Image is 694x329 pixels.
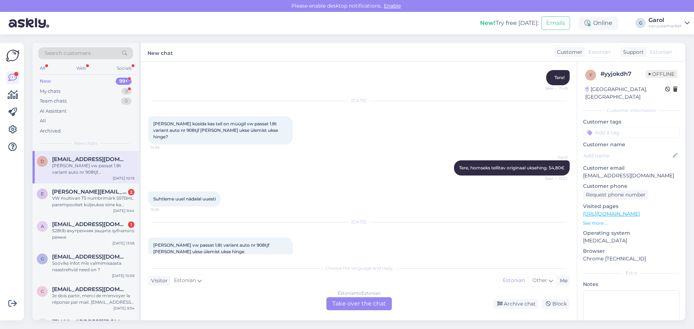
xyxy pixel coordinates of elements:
span: Offline [646,70,677,78]
div: Online [579,17,618,30]
div: Request phone number [583,190,648,200]
span: E [41,191,44,196]
div: [DATE] 10:19 [113,176,134,181]
span: Estonian [174,277,196,285]
div: Estonian [499,275,528,286]
input: Add name [583,152,671,160]
button: Emails [541,16,570,30]
div: Customer information [583,107,680,114]
div: New [40,78,51,85]
div: [DATE] 9:44 [113,208,134,213]
a: Garolvaruosamarket [648,17,690,29]
p: Customer name [583,141,680,148]
span: c [41,289,44,294]
div: Me [557,277,567,285]
div: Visitor [148,277,168,285]
div: All [38,64,47,73]
div: Socials [115,64,133,73]
div: Customer [554,48,582,56]
span: Suhtleme uuel nädalal uuesti [153,196,216,202]
div: [DATE] [148,219,570,225]
a: [URL][DOMAIN_NAME] [583,211,640,217]
div: VW multivan T5 numbrimärk 557BHL parempoolset küljeukse siine ka müüte ja need Teil kodulehel [PE... [52,195,134,208]
span: cedterrasson@live.fr [52,286,127,293]
p: Customer email [583,164,680,172]
span: Garol [540,155,567,160]
img: Askly Logo [6,49,20,62]
input: Add a tag [583,127,680,138]
p: [EMAIL_ADDRESS][DOMAIN_NAME] [583,172,680,179]
span: Tere, homseks tellitav originaal uksehing. 54,80€ [459,165,565,170]
div: Garol [648,17,682,23]
p: Browser [583,247,680,255]
b: New! [480,20,496,26]
span: Aleksandr1963@inbox.ru [52,221,127,228]
span: Other [532,277,547,283]
span: Enable [382,3,403,9]
span: 15:26 [150,207,177,212]
div: Web [75,64,87,73]
span: A [41,224,44,229]
div: Team chats [40,98,67,105]
span: [PERSON_NAME] küsida kas teil on müügil vw passat 1.8t variant auto nr 908tjf [PERSON_NAME] ukse ... [153,121,279,139]
span: g [41,256,44,261]
span: gerlivaltin@gmail.com [52,254,127,260]
span: Seen ✓ 15:22 [540,176,567,181]
div: 1 [128,221,134,228]
div: 99+ [116,78,132,85]
div: Archived [40,127,61,135]
div: Estonian to Estonian [338,290,381,296]
span: Estonian [650,48,672,56]
div: Support [620,48,644,56]
div: Je dois partir, merci de m'envoyer la réponse par mail. [EMAIL_ADDRESS][DOMAIN_NAME] [52,293,134,306]
div: # yyjokdh7 [600,70,646,78]
div: Take over the chat [326,297,392,310]
div: 0 [121,98,132,105]
div: [PERSON_NAME] vw passat 1.8t variant auto nr 908tjf [PERSON_NAME] ukse ülemist ukse hinge [52,163,134,176]
span: Erik.molder12@gmail.com [52,189,127,195]
p: [MEDICAL_DATA] [583,237,680,244]
span: Search customers [45,49,91,57]
p: See more ... [583,220,680,226]
span: 14:59 [150,145,177,150]
div: [DATE] 13:56 [112,241,134,246]
div: G [635,18,646,28]
span: Tere! [554,75,565,80]
span: drmaska29@gmail.com [52,156,127,163]
div: Block [541,299,570,309]
div: Sooviks infot mis valmimisaasta naastrehvid need on ? [52,260,134,273]
span: Anneliisjuhandi@gmail.com [52,319,127,325]
div: 9 [121,88,132,95]
div: Archive chat [493,299,539,309]
div: [DATE] [148,98,570,104]
div: 528tlb внутренняя защита зубчатого ремня [52,228,134,241]
p: Visited pages [583,203,680,210]
span: New chats [74,140,97,147]
p: Customer phone [583,182,680,190]
div: varuosamarket [648,23,682,29]
div: AI Assistant [40,108,67,115]
label: New chat [147,47,173,57]
span: [PERSON_NAME] vw passat 1.8t variant auto nr 908tjf [PERSON_NAME] ukse ülemist ukse hinge [153,242,270,254]
div: Choose the language and reply [148,265,570,272]
p: Notes [583,281,680,288]
div: My chats [40,88,60,95]
span: Estonian [588,48,611,56]
div: [DATE] 10:59 [112,273,134,278]
span: y [589,72,592,78]
span: Seen ✓ 11:49 [540,86,567,91]
p: Chrome [TECHNICAL_ID] [583,255,680,263]
span: d [40,159,44,164]
div: 2 [128,189,134,195]
p: Operating system [583,229,680,237]
div: [GEOGRAPHIC_DATA], [GEOGRAPHIC_DATA] [585,86,665,101]
div: All [40,117,46,125]
p: Customer tags [583,118,680,126]
div: Extra [583,270,680,276]
div: Try free [DATE]: [480,19,539,27]
div: [DATE] 9:34 [113,306,134,311]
